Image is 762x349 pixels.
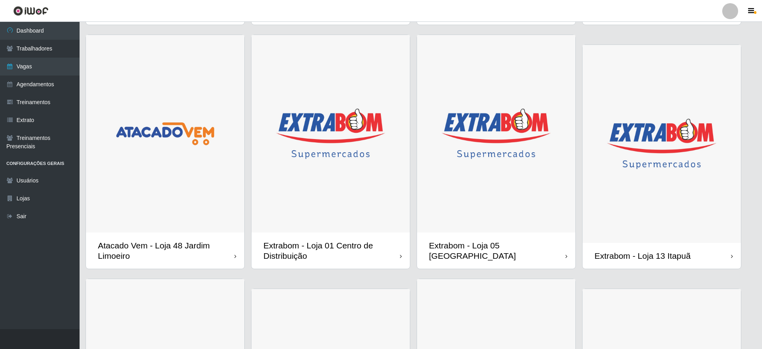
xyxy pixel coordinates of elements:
a: Atacado Vem - Loja 48 Jardim Limoeiro [86,35,244,269]
img: cardImg [417,35,575,233]
div: Extrabom - Loja 05 [GEOGRAPHIC_DATA] [429,240,565,260]
div: Extrabom - Loja 13 Itapuã [594,251,691,261]
img: cardImg [583,45,741,243]
img: cardImg [251,35,410,233]
a: Extrabom - Loja 05 [GEOGRAPHIC_DATA] [417,35,575,269]
div: Extrabom - Loja 01 Centro de Distribuição [263,240,400,260]
img: cardImg [86,35,244,233]
a: Extrabom - Loja 13 Itapuã [583,45,741,269]
a: Extrabom - Loja 01 Centro de Distribuição [251,35,410,269]
img: CoreUI Logo [13,6,49,16]
div: Atacado Vem - Loja 48 Jardim Limoeiro [98,240,234,260]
